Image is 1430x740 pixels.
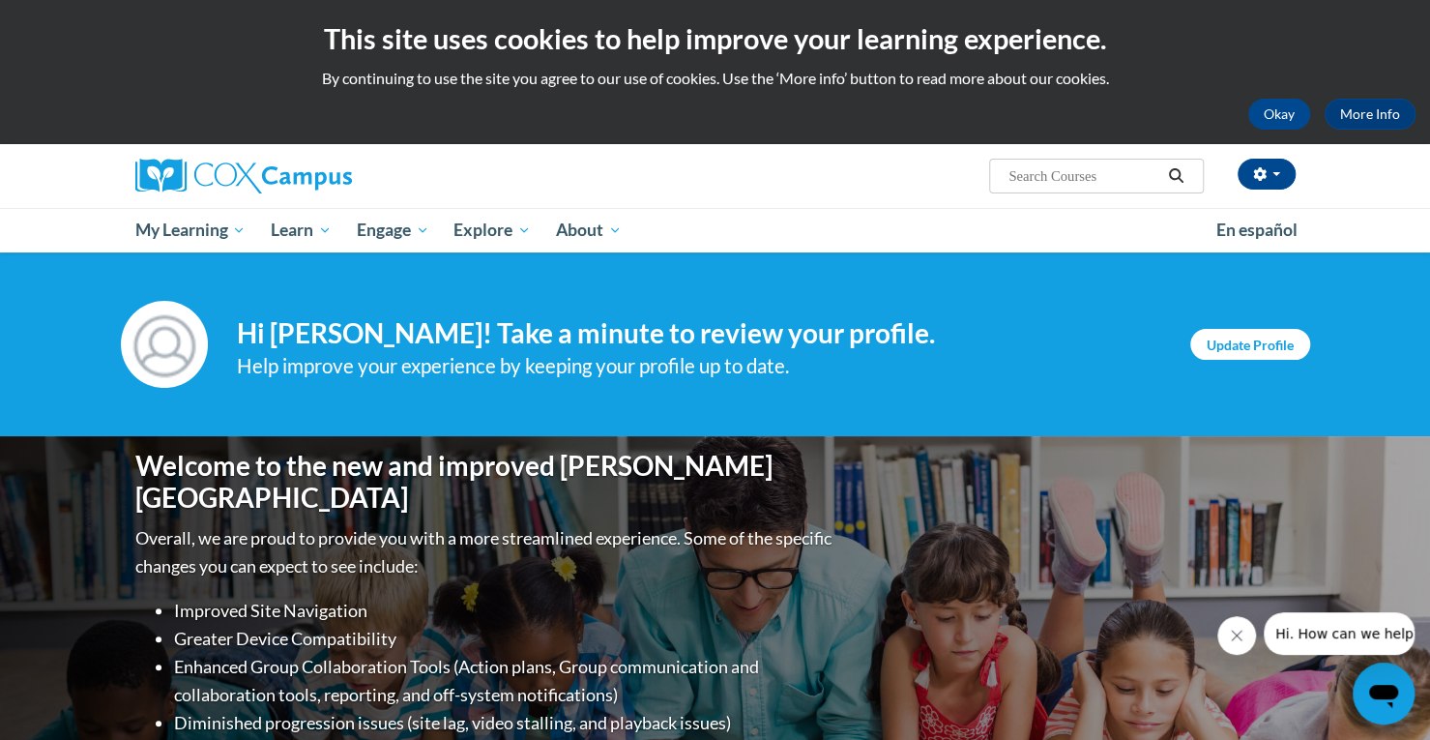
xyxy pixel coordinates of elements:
[237,350,1161,382] div: Help improve your experience by keeping your profile up to date.
[134,219,246,242] span: My Learning
[344,208,442,252] a: Engage
[135,524,836,580] p: Overall, we are proud to provide you with a more streamlined experience. Some of the specific cha...
[135,159,352,193] img: Cox Campus
[1204,210,1310,251] a: En español
[15,68,1415,89] p: By continuing to use the site you agree to our use of cookies. Use the ‘More info’ button to read...
[15,19,1415,58] h2: This site uses cookies to help improve your learning experience.
[135,450,836,515] h1: Welcome to the new and improved [PERSON_NAME][GEOGRAPHIC_DATA]
[174,597,836,625] li: Improved Site Navigation
[1216,220,1298,240] span: En español
[174,625,836,653] li: Greater Device Compatibility
[1248,99,1310,130] button: Okay
[174,653,836,709] li: Enhanced Group Collaboration Tools (Action plans, Group communication and collaboration tools, re...
[271,219,332,242] span: Learn
[258,208,344,252] a: Learn
[1217,616,1256,655] iframe: Close message
[1190,329,1310,360] a: Update Profile
[1161,164,1190,188] button: Search
[121,301,208,388] img: Profile Image
[135,159,503,193] a: Cox Campus
[174,709,836,737] li: Diminished progression issues (site lag, video stalling, and playback issues)
[106,208,1325,252] div: Main menu
[237,317,1161,350] h4: Hi [PERSON_NAME]! Take a minute to review your profile.
[543,208,634,252] a: About
[12,14,157,29] span: Hi. How can we help?
[1238,159,1296,190] button: Account Settings
[556,219,622,242] span: About
[453,219,531,242] span: Explore
[1353,663,1415,725] iframe: Button to launch messaging window
[123,208,259,252] a: My Learning
[357,219,429,242] span: Engage
[1264,612,1415,655] iframe: Message from company
[441,208,543,252] a: Explore
[1325,99,1415,130] a: More Info
[1007,164,1161,188] input: Search Courses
